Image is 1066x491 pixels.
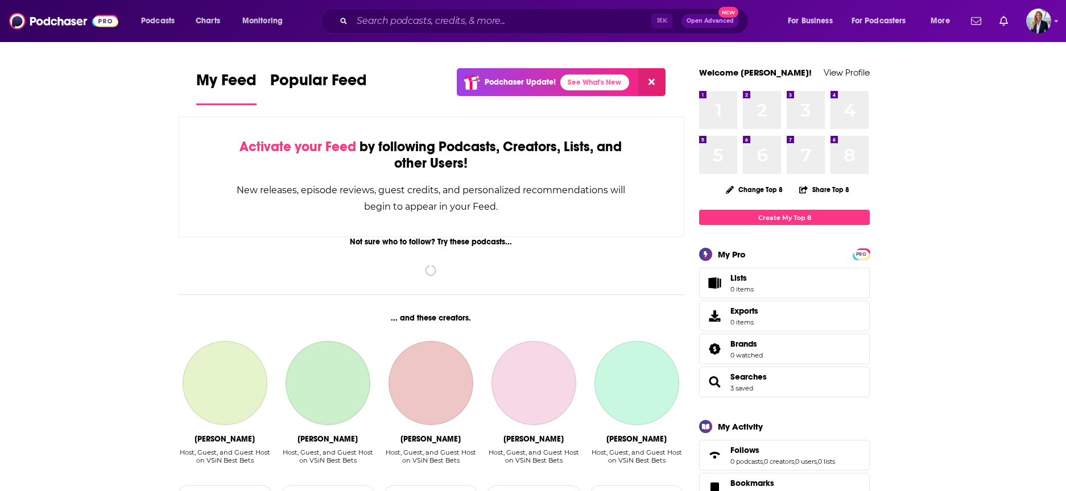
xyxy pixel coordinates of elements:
[699,268,870,298] a: Lists
[824,67,870,78] a: View Profile
[795,457,817,465] a: 0 users
[794,457,795,465] span: ,
[281,448,375,473] div: Host, Guest, and Guest Host on VSiN Best Bets
[780,12,847,30] button: open menu
[699,210,870,225] a: Create My Top 8
[196,70,257,97] span: My Feed
[730,285,754,293] span: 0 items
[270,70,367,105] a: Popular Feed
[854,249,868,258] a: PRO
[703,374,726,390] a: Searches
[730,478,774,488] span: Bookmarks
[699,334,870,364] span: Brands
[286,341,370,425] a: Wes Reynolds
[594,341,679,425] a: Femi Abebefe
[923,12,964,30] button: open menu
[590,448,684,473] div: Host, Guest, and Guest Host on VSiN Best Bets
[699,440,870,471] span: Follows
[1026,9,1051,34] button: Show profile menu
[487,448,581,464] div: Host, Guest, and Guest Host on VSiN Best Bets
[270,70,367,97] span: Popular Feed
[235,139,626,172] div: by following Podcasts, Creators, Lists, and other Users!
[844,12,923,30] button: open menu
[242,13,283,29] span: Monitoring
[178,237,684,247] div: Not sure who to follow? Try these podcasts...
[703,308,726,324] span: Exports
[699,367,870,397] span: Searches
[389,341,473,425] a: Gill Alexander
[718,421,763,432] div: My Activity
[730,457,763,465] a: 0 podcasts
[196,70,257,105] a: My Feed
[730,306,758,316] span: Exports
[234,12,298,30] button: open menu
[818,457,835,465] a: 0 lists
[606,434,667,444] div: Femi Abebefe
[332,8,759,34] div: Search podcasts, credits, & more...
[703,447,726,463] a: Follows
[487,448,581,473] div: Host, Guest, and Guest Host on VSiN Best Bets
[730,351,763,359] a: 0 watched
[730,318,758,326] span: 0 items
[178,448,272,473] div: Host, Guest, and Guest Host on VSiN Best Bets
[133,12,189,30] button: open menu
[931,13,950,29] span: More
[730,445,835,455] a: Follows
[235,182,626,215] div: New releases, episode reviews, guest credits, and personalized recommendations will begin to appe...
[196,13,220,29] span: Charts
[730,478,797,488] a: Bookmarks
[718,249,746,260] div: My Pro
[817,457,818,465] span: ,
[703,275,726,291] span: Lists
[491,341,576,425] a: Dave Ross
[239,138,356,155] span: Activate your Feed
[352,12,651,30] input: Search podcasts, credits, & more...
[400,434,461,444] div: Gill Alexander
[730,273,754,283] span: Lists
[384,448,478,464] div: Host, Guest, and Guest Host on VSiN Best Bets
[730,339,757,349] span: Brands
[141,13,175,29] span: Podcasts
[995,11,1013,31] a: Show notifications dropdown
[1026,9,1051,34] span: Logged in as carolynchauncey
[730,384,753,392] a: 3 saved
[9,10,118,32] img: Podchaser - Follow, Share and Rate Podcasts
[854,250,868,259] span: PRO
[730,445,759,455] span: Follows
[852,13,906,29] span: For Podcasters
[178,313,684,323] div: ... and these creators.
[966,11,986,31] a: Show notifications dropdown
[763,457,764,465] span: ,
[788,13,833,29] span: For Business
[178,448,272,464] div: Host, Guest, and Guest Host on VSiN Best Bets
[799,178,850,201] button: Share Top 8
[719,182,790,197] button: Change Top 8
[730,372,767,382] a: Searches
[730,339,763,349] a: Brands
[384,448,478,473] div: Host, Guest, and Guest Host on VSiN Best Bets
[590,448,684,464] div: Host, Guest, and Guest Host on VSiN Best Bets
[687,18,734,24] span: Open Advanced
[503,434,564,444] div: Dave Ross
[195,434,255,444] div: Kelley Bydlon
[485,77,556,87] p: Podchaser Update!
[699,67,812,78] a: Welcome [PERSON_NAME]!
[730,273,747,283] span: Lists
[651,14,672,28] span: ⌘ K
[183,341,267,425] a: Kelley Bydlon
[718,7,739,18] span: New
[298,434,358,444] div: Wes Reynolds
[188,12,227,30] a: Charts
[681,14,739,28] button: Open AdvancedNew
[699,301,870,331] a: Exports
[1026,9,1051,34] img: User Profile
[764,457,794,465] a: 0 creators
[703,341,726,357] a: Brands
[281,448,375,464] div: Host, Guest, and Guest Host on VSiN Best Bets
[560,74,629,90] a: See What's New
